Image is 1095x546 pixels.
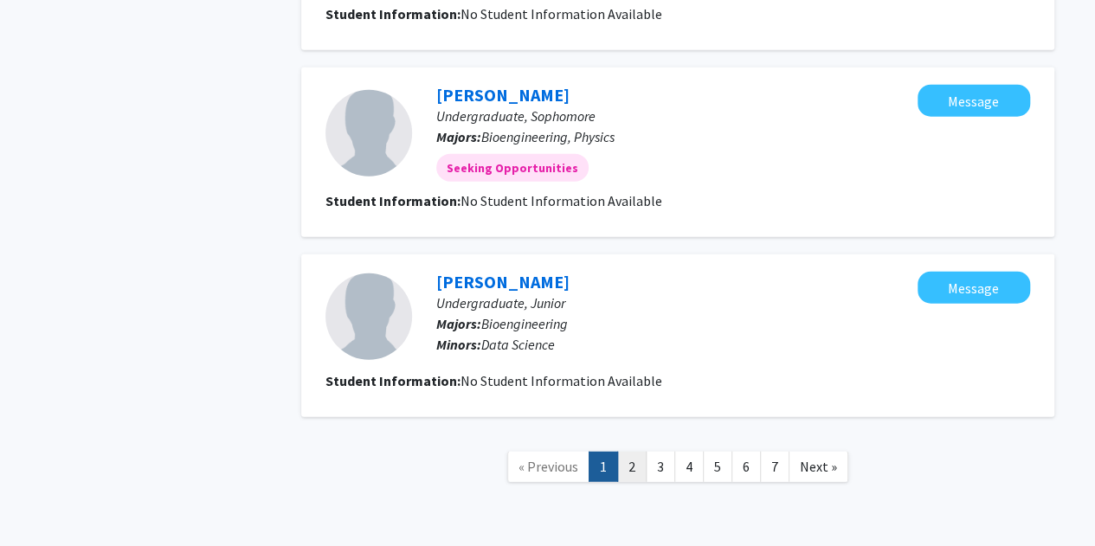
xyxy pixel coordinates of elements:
[589,452,618,482] a: 1
[918,272,1030,304] button: Message Rebecca Lu
[461,192,662,209] span: No Student Information Available
[519,458,578,475] span: « Previous
[703,452,732,482] a: 5
[760,452,789,482] a: 7
[325,372,461,389] b: Student Information:
[918,85,1030,117] button: Message Abhinav Narayana Reddy
[646,452,675,482] a: 3
[436,154,589,182] mat-chip: Seeking Opportunities
[507,452,589,482] a: Previous Page
[481,128,615,145] span: Bioengineering, Physics
[617,452,647,482] a: 2
[436,128,481,145] b: Majors:
[436,294,565,312] span: Undergraduate, Junior
[325,192,461,209] b: Student Information:
[301,434,1054,504] nav: Page navigation
[325,5,461,22] b: Student Information:
[436,84,570,106] a: [PERSON_NAME]
[436,336,481,353] b: Minors:
[436,107,596,125] span: Undergraduate, Sophomore
[481,315,568,332] span: Bioengineering
[461,5,662,22] span: No Student Information Available
[674,452,704,482] a: 4
[731,452,761,482] a: 6
[789,452,848,482] a: Next
[461,372,662,389] span: No Student Information Available
[800,458,837,475] span: Next »
[481,336,555,353] span: Data Science
[13,468,74,533] iframe: Chat
[436,315,481,332] b: Majors:
[436,271,570,292] a: [PERSON_NAME]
